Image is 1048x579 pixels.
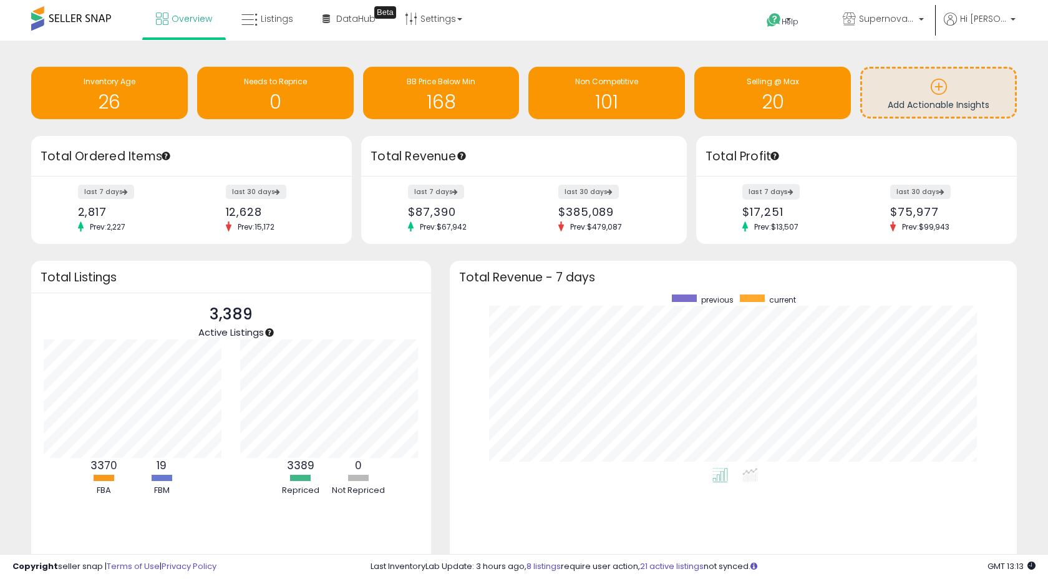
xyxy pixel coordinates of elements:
[960,12,1007,25] span: Hi [PERSON_NAME]
[526,560,561,572] a: 8 listings
[363,67,520,119] a: BB Price Below Min 168
[37,92,182,112] h1: 26
[41,148,342,165] h3: Total Ordered Items
[408,205,515,218] div: $87,390
[742,184,800,200] label: last 7 days
[261,12,293,25] span: Listings
[944,12,1016,41] a: Hi [PERSON_NAME]
[133,485,190,497] div: FBM
[535,92,679,112] h1: 101
[706,148,1007,165] h3: Total Profit
[160,150,172,162] div: Tooltip anchor
[575,76,638,87] span: Non Competitive
[198,303,264,326] p: 3,389
[414,221,473,232] span: Prev: $67,942
[558,185,619,199] label: last 30 days
[84,76,135,87] span: Inventory Age
[564,221,628,232] span: Prev: $479,087
[528,67,685,119] a: Non Competitive 101
[701,92,845,112] h1: 20
[640,560,704,572] a: 21 active listings
[31,67,188,119] a: Inventory Age 26
[78,185,134,199] label: last 7 days
[694,67,851,119] a: Selling @ Max 20
[374,6,396,19] div: Tooltip anchor
[336,12,376,25] span: DataHub
[75,485,132,497] div: FBA
[78,205,183,218] div: 2,817
[701,294,734,305] span: previous
[84,221,132,232] span: Prev: 2,227
[273,485,329,497] div: Repriced
[331,485,387,497] div: Not Repriced
[407,76,475,87] span: BB Price Below Min
[226,205,331,218] div: 12,628
[862,69,1015,117] a: Add Actionable Insights
[859,12,915,25] span: Supernova Co.
[987,560,1036,572] span: 2025-09-9 13:13 GMT
[107,560,160,572] a: Terms of Use
[12,560,58,572] strong: Copyright
[198,326,264,339] span: Active Listings
[888,99,989,111] span: Add Actionable Insights
[456,150,467,162] div: Tooltip anchor
[742,205,847,218] div: $17,251
[459,273,1007,282] h3: Total Revenue - 7 days
[890,185,951,199] label: last 30 days
[890,205,995,218] div: $75,977
[750,562,757,570] i: Click here to read more about un-synced listings.
[264,327,275,338] div: Tooltip anchor
[157,458,167,473] b: 19
[747,76,799,87] span: Selling @ Max
[896,221,956,232] span: Prev: $99,943
[226,185,286,199] label: last 30 days
[41,273,422,282] h3: Total Listings
[766,12,782,28] i: Get Help
[782,16,798,27] span: Help
[558,205,665,218] div: $385,089
[371,148,677,165] h3: Total Revenue
[90,458,117,473] b: 3370
[748,221,805,232] span: Prev: $13,507
[197,67,354,119] a: Needs to Reprice 0
[408,185,464,199] label: last 7 days
[172,12,212,25] span: Overview
[12,561,216,573] div: seller snap | |
[369,92,513,112] h1: 168
[203,92,347,112] h1: 0
[244,76,307,87] span: Needs to Reprice
[355,458,362,473] b: 0
[769,294,796,305] span: current
[231,221,281,232] span: Prev: 15,172
[757,3,823,41] a: Help
[162,560,216,572] a: Privacy Policy
[769,150,780,162] div: Tooltip anchor
[287,458,314,473] b: 3389
[371,561,1036,573] div: Last InventoryLab Update: 3 hours ago, require user action, not synced.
